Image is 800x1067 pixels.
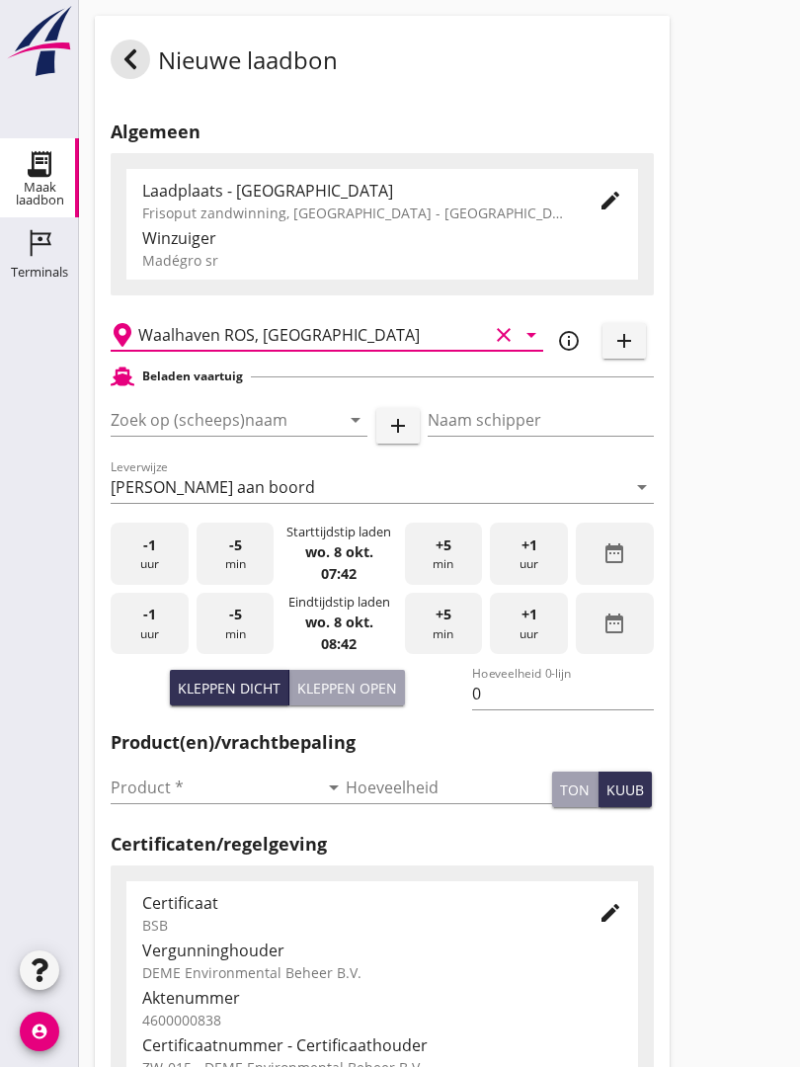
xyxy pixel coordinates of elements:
[111,478,315,496] div: [PERSON_NAME] aan boord
[142,891,567,915] div: Certificaat
[521,604,537,625] span: +1
[142,1033,622,1057] div: Certificaatnummer - Certificaathouder
[111,119,654,145] h2: Algemeen
[197,523,275,585] div: min
[321,564,357,583] strong: 07:42
[599,189,622,212] i: edit
[4,5,75,78] img: logo-small.a267ee39.svg
[322,776,346,799] i: arrow_drop_down
[142,368,243,385] h2: Beladen vaartuig
[289,670,405,705] button: Kleppen open
[346,772,553,803] input: Hoeveelheid
[405,523,483,585] div: min
[178,678,280,698] div: Kleppen dicht
[436,604,451,625] span: +5
[288,593,390,612] div: Eindtijdstip laden
[142,250,622,271] div: Madégro sr
[143,604,156,625] span: -1
[305,613,373,631] strong: wo. 8 okt.
[229,534,242,556] span: -5
[142,203,567,223] div: Frisoput zandwinning, [GEOGRAPHIC_DATA] - [GEOGRAPHIC_DATA].
[490,593,568,655] div: uur
[142,915,567,936] div: BSB
[111,772,318,803] input: Product *
[111,523,189,585] div: uur
[111,729,654,756] h2: Product(en)/vrachtbepaling
[20,1012,59,1051] i: account_circle
[142,226,622,250] div: Winzuiger
[599,901,622,925] i: edit
[111,404,312,436] input: Zoek op (scheeps)naam
[170,670,289,705] button: Kleppen dicht
[344,408,367,432] i: arrow_drop_down
[552,772,599,807] button: ton
[521,534,537,556] span: +1
[142,179,567,203] div: Laadplaats - [GEOGRAPHIC_DATA]
[560,780,590,800] div: ton
[405,593,483,655] div: min
[143,534,156,556] span: -1
[472,678,653,709] input: Hoeveelheid 0-lijn
[229,604,242,625] span: -5
[599,772,652,807] button: kuub
[305,542,373,561] strong: wo. 8 okt.
[630,475,654,499] i: arrow_drop_down
[490,523,568,585] div: uur
[197,593,275,655] div: min
[111,40,338,87] div: Nieuwe laadbon
[606,780,644,800] div: kuub
[428,404,654,436] input: Naam schipper
[297,678,397,698] div: Kleppen open
[386,414,410,438] i: add
[286,523,391,541] div: Starttijdstip laden
[138,319,488,351] input: Losplaats
[602,612,626,635] i: date_range
[436,534,451,556] span: +5
[520,323,543,347] i: arrow_drop_down
[142,986,622,1010] div: Aktenummer
[492,323,516,347] i: clear
[321,634,357,653] strong: 08:42
[142,962,622,983] div: DEME Environmental Beheer B.V.
[602,541,626,565] i: date_range
[142,939,622,962] div: Vergunninghouder
[142,1010,622,1030] div: 4600000838
[11,266,68,279] div: Terminals
[557,329,581,353] i: info_outline
[111,593,189,655] div: uur
[612,329,636,353] i: add
[111,831,654,858] h2: Certificaten/regelgeving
